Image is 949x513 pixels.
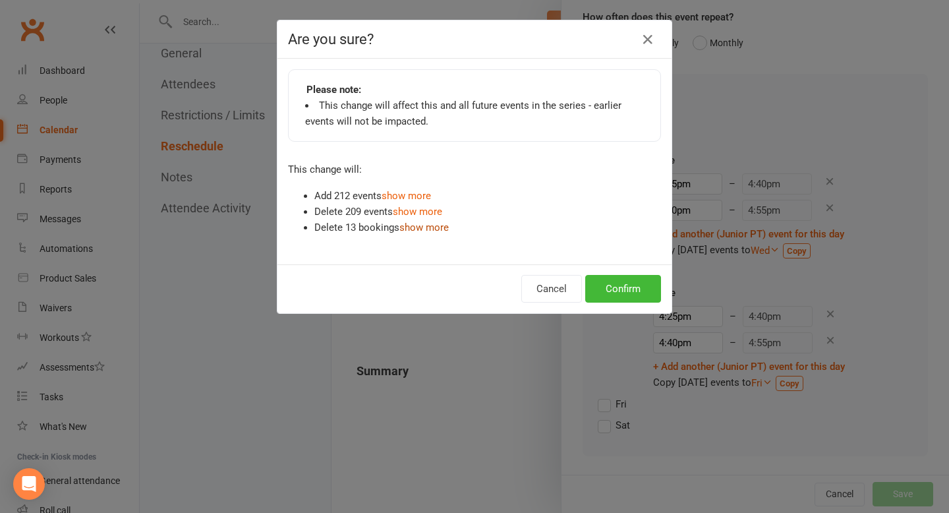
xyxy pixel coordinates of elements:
button: Confirm [585,275,661,303]
div: Open Intercom Messenger [13,468,45,500]
a: show more [399,222,449,233]
li: This change will affect this and all future events in the series - earlier events will not be imp... [305,98,644,129]
a: show more [393,206,442,218]
button: Cancel [521,275,582,303]
button: Close [637,29,658,50]
li: Delete 13 bookings [314,220,661,235]
a: show more [382,190,431,202]
p: This change will: [288,162,661,177]
li: Delete 209 events [314,204,661,220]
strong: Please note: [306,82,361,98]
h4: Are you sure? [288,31,661,47]
li: Add 212 events [314,188,661,204]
